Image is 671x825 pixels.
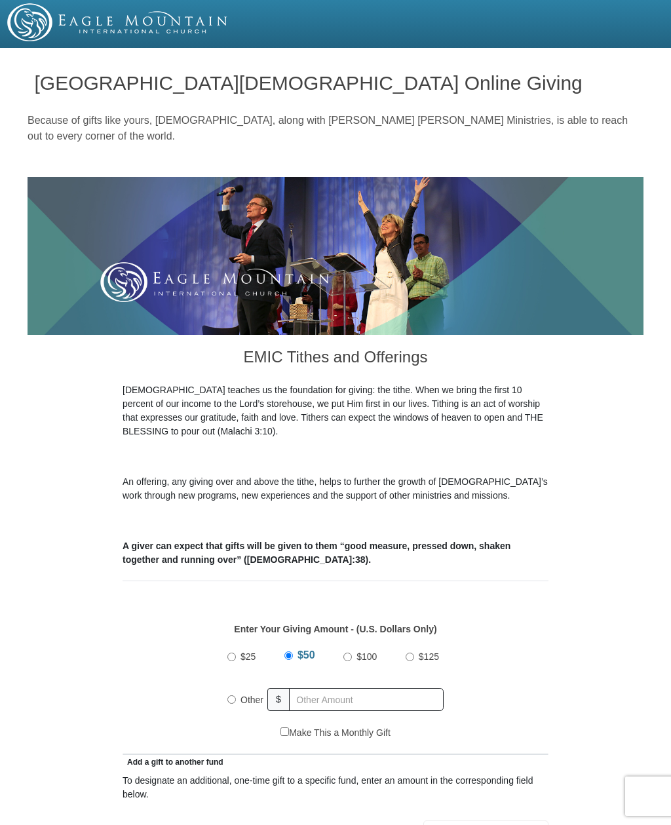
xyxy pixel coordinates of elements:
p: Because of gifts like yours, [DEMOGRAPHIC_DATA], along with [PERSON_NAME] [PERSON_NAME] Ministrie... [28,113,643,144]
label: Make This a Monthly Gift [280,726,391,740]
img: EMIC [7,3,229,41]
p: [DEMOGRAPHIC_DATA] teaches us the foundation for giving: the tithe. When we bring the first 10 pe... [123,383,548,438]
span: Add a gift to another fund [123,758,223,767]
span: $125 [419,651,439,662]
input: Make This a Monthly Gift [280,727,289,736]
h1: [GEOGRAPHIC_DATA][DEMOGRAPHIC_DATA] Online Giving [35,72,637,94]
p: An offering, any giving over and above the tithe, helps to further the growth of [DEMOGRAPHIC_DAT... [123,475,548,503]
span: $100 [356,651,377,662]
span: $25 [240,651,256,662]
span: $50 [297,649,315,661]
input: Other Amount [289,688,444,711]
b: A giver can expect that gifts will be given to them “good measure, pressed down, shaken together ... [123,541,510,565]
h3: EMIC Tithes and Offerings [123,335,548,383]
span: Other [240,695,263,705]
span: $ [267,688,290,711]
strong: Enter Your Giving Amount - (U.S. Dollars Only) [234,624,436,634]
div: To designate an additional, one-time gift to a specific fund, enter an amount in the correspondin... [123,774,548,801]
